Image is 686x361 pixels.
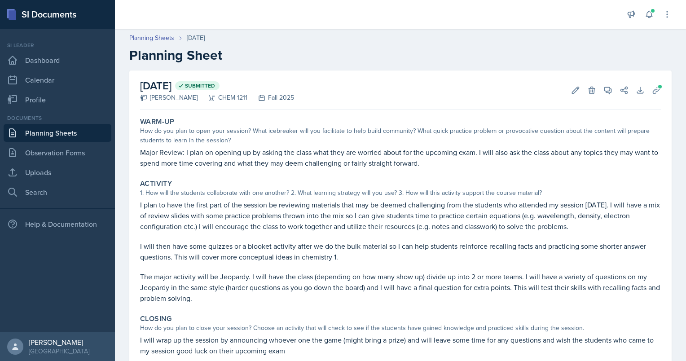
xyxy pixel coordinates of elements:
div: [PERSON_NAME] [140,93,198,102]
a: Calendar [4,71,111,89]
div: Fall 2025 [247,93,294,102]
a: Observation Forms [4,144,111,162]
div: How do you plan to close your session? Choose an activity that will check to see if the students ... [140,323,661,333]
h2: Planning Sheet [129,47,672,63]
h2: [DATE] [140,78,294,94]
a: Uploads [4,163,111,181]
div: [DATE] [187,33,205,43]
p: Major Review: I plan on opening up by asking the class what they are worried about for the upcomi... [140,147,661,168]
p: I plan to have the first part of the session be reviewing materials that may be deemed challengin... [140,199,661,232]
a: Dashboard [4,51,111,69]
div: Documents [4,114,111,122]
div: Si leader [4,41,111,49]
label: Closing [140,314,172,323]
p: I will wrap up the session by announcing whoever one the game (might bring a prize) and will leav... [140,335,661,356]
a: Planning Sheets [4,124,111,142]
label: Activity [140,179,172,188]
p: I will then have some quizzes or a blooket activity after we do the bulk material so I can help s... [140,241,661,262]
a: Planning Sheets [129,33,174,43]
a: Profile [4,91,111,109]
a: Search [4,183,111,201]
div: [GEOGRAPHIC_DATA] [29,347,89,356]
div: 1. How will the students collaborate with one another? 2. What learning strategy will you use? 3.... [140,188,661,198]
div: How do you plan to open your session? What icebreaker will you facilitate to help build community... [140,126,661,145]
div: Help & Documentation [4,215,111,233]
label: Warm-Up [140,117,175,126]
div: [PERSON_NAME] [29,338,89,347]
div: CHEM 1211 [198,93,247,102]
span: Submitted [185,82,215,89]
p: The major activity will be Jeopardy. I will have the class (depending on how many show up) divide... [140,271,661,304]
